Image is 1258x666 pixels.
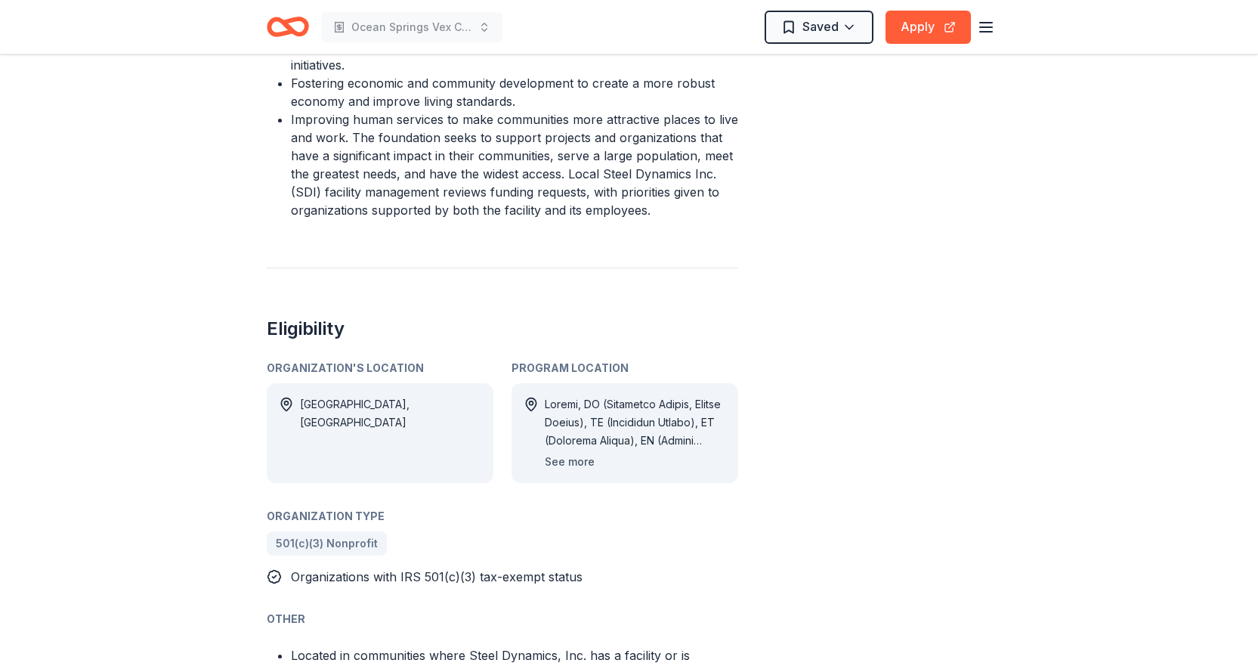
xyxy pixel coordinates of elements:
li: Improving human services to make communities more attractive places to live and work. The foundat... [291,110,738,219]
a: Home [267,9,309,45]
span: Organizations with IRS 501(c)(3) tax-exempt status [291,569,583,584]
div: [GEOGRAPHIC_DATA], [GEOGRAPHIC_DATA] [300,395,481,471]
div: Organization's Location [267,359,493,377]
button: See more [545,453,595,471]
div: Loremi, DO (Sitametco Adipis, Elitse Doeius), TE (Incididun Utlabo), ET (Dolorema Aliqua), EN (Ad... [545,395,726,450]
button: Apply [886,11,971,44]
span: Ocean Springs Vex Club [351,18,472,36]
button: Saved [765,11,873,44]
div: Program Location [512,359,738,377]
div: Other [267,610,738,628]
h2: Eligibility [267,317,738,341]
span: Saved [802,17,839,36]
a: 501(c)(3) Nonprofit [267,531,387,556]
div: Organization Type [267,507,738,525]
span: 501(c)(3) Nonprofit [276,534,378,553]
li: Fostering economic and community development to create a more robust economy and improve living s... [291,74,738,110]
button: Ocean Springs Vex Club [321,12,502,42]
